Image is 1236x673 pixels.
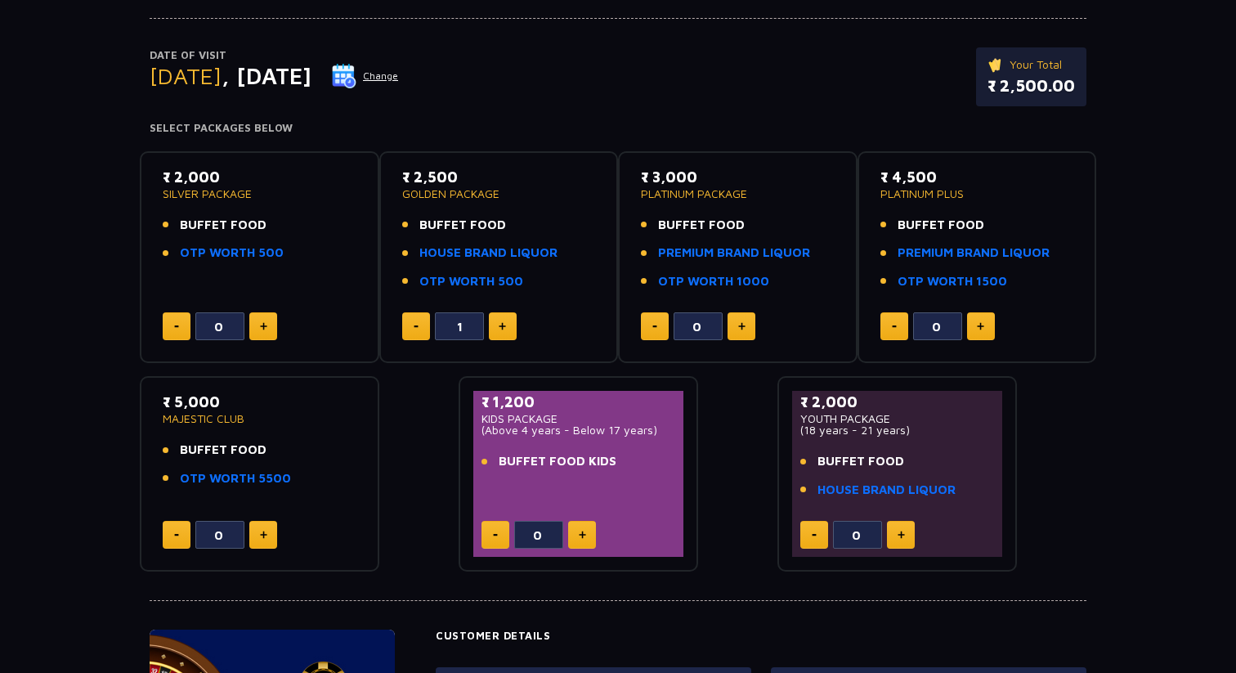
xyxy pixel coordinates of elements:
img: minus [812,534,817,536]
h4: Select Packages Below [150,122,1086,135]
img: plus [499,322,506,330]
p: ₹ 4,500 [880,166,1074,188]
a: OTP WORTH 1000 [658,272,769,291]
p: MAJESTIC CLUB [163,413,356,424]
img: minus [652,325,657,328]
a: OTP WORTH 1500 [898,272,1007,291]
img: minus [892,325,897,328]
a: PREMIUM BRAND LIQUOR [658,244,810,262]
h4: Customer Details [436,630,1086,643]
a: HOUSE BRAND LIQUOR [419,244,558,262]
button: Change [331,63,399,89]
p: (Above 4 years - Below 17 years) [481,424,675,436]
img: plus [260,322,267,330]
p: ₹ 2,000 [163,166,356,188]
p: ₹ 5,000 [163,391,356,413]
p: ₹ 1,200 [481,391,675,413]
p: Date of Visit [150,47,399,64]
p: Your Total [987,56,1075,74]
p: PLATINUM PACKAGE [641,188,835,200]
p: ₹ 3,000 [641,166,835,188]
img: plus [738,322,746,330]
span: BUFFET FOOD [817,452,904,471]
p: PLATINUM PLUS [880,188,1074,200]
a: OTP WORTH 500 [180,244,284,262]
img: plus [898,531,905,539]
span: BUFFET FOOD [180,216,266,235]
p: SILVER PACKAGE [163,188,356,200]
span: BUFFET FOOD [419,216,506,235]
a: PREMIUM BRAND LIQUOR [898,244,1050,262]
img: minus [174,534,179,536]
img: ticket [987,56,1005,74]
img: minus [174,325,179,328]
p: (18 years - 21 years) [800,424,994,436]
span: BUFFET FOOD [898,216,984,235]
p: ₹ 2,500 [402,166,596,188]
img: plus [579,531,586,539]
a: OTP WORTH 500 [419,272,523,291]
img: minus [414,325,419,328]
img: minus [493,534,498,536]
a: HOUSE BRAND LIQUOR [817,481,956,500]
img: plus [977,322,984,330]
span: , [DATE] [222,62,311,89]
span: BUFFET FOOD [180,441,266,460]
span: [DATE] [150,62,222,89]
a: OTP WORTH 5500 [180,469,291,488]
p: GOLDEN PACKAGE [402,188,596,200]
img: plus [260,531,267,539]
p: YOUTH PACKAGE [800,413,994,424]
span: BUFFET FOOD KIDS [499,452,616,471]
p: ₹ 2,500.00 [987,74,1075,98]
span: BUFFET FOOD [658,216,745,235]
p: ₹ 2,000 [800,391,994,413]
p: KIDS PACKAGE [481,413,675,424]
